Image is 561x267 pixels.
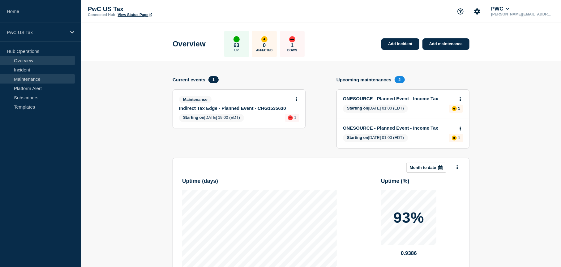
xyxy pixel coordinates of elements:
[288,115,293,120] div: down
[471,5,484,18] button: Account settings
[454,5,467,18] button: Support
[179,96,212,103] span: Maintenance
[410,165,436,170] p: Month to date
[381,250,437,256] p: 0.9386
[7,30,66,35] p: PwC US Tax
[393,210,424,225] p: 93%
[452,106,457,111] div: affected
[208,76,219,83] span: 1
[452,136,457,140] div: affected
[182,178,218,184] h3: Uptime ( days )
[291,42,293,49] p: 1
[458,106,460,111] p: 1
[381,178,409,184] h3: Uptime ( % )
[234,49,239,52] p: Up
[347,106,368,110] span: Starting on
[183,115,204,120] span: Starting on
[88,6,212,13] p: PwC US Tax
[173,77,205,82] h4: Current events
[422,38,469,50] a: Add maintenance
[179,106,291,111] a: Indirect Tax Edge - Planned Event - CHG1535630
[179,114,244,122] span: [DATE] 19:00 (EDT)
[381,38,419,50] a: Add incident
[343,125,455,131] a: ONESOURCE - Planned Event - Income Tax
[490,6,510,12] button: PWC
[343,134,408,142] span: [DATE] 01:00 (EDT)
[233,36,240,42] div: up
[289,36,295,42] div: down
[173,40,206,48] h1: Overview
[233,42,239,49] p: 63
[343,96,455,101] a: ONESOURCE - Planned Event - Income Tax
[261,36,268,42] div: affected
[263,42,266,49] p: 0
[287,49,297,52] p: Down
[256,49,272,52] p: Affected
[347,135,368,140] span: Starting on
[294,115,296,120] p: 1
[458,136,460,140] p: 1
[395,76,405,83] span: 2
[118,13,152,17] a: View Status Page
[490,12,554,16] p: [PERSON_NAME][EMAIL_ADDRESS][DOMAIN_NAME]
[88,13,115,17] p: Connected Hub
[336,77,392,82] h4: Upcoming maintenances
[343,105,408,113] span: [DATE] 01:00 (EDT)
[406,163,446,173] button: Month to date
